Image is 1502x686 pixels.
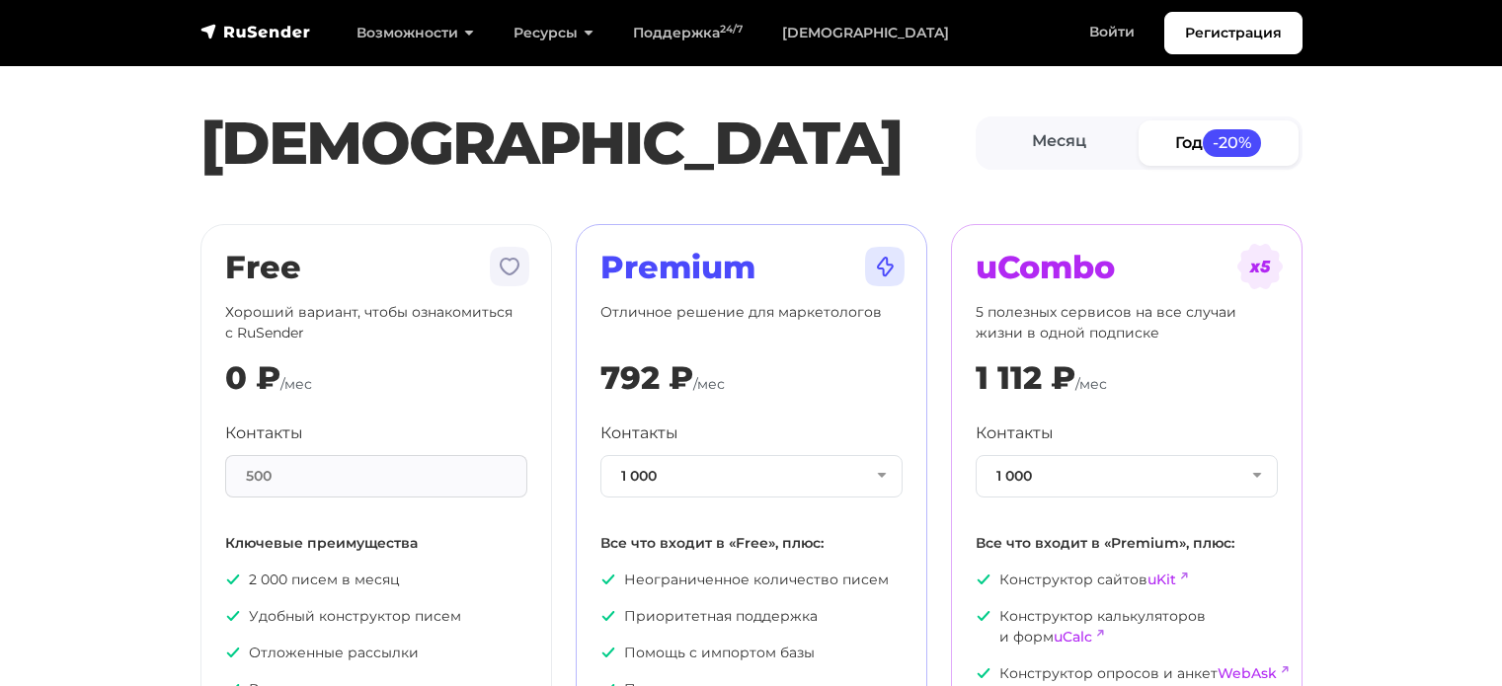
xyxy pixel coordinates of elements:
[1139,120,1299,165] a: Год
[976,572,991,587] img: icon-ok.svg
[225,570,527,590] p: 2 000 писем в месяц
[337,13,494,53] a: Возможности
[225,572,241,587] img: icon-ok.svg
[600,359,693,397] div: 792 ₽
[225,421,303,445] label: Контакты
[1218,664,1277,682] a: WebAsk
[976,663,1278,684] p: Конструктор опросов и анкет
[976,359,1075,397] div: 1 112 ₽
[225,608,241,624] img: icon-ok.svg
[976,249,1278,286] h2: uCombo
[976,533,1278,554] p: Все что входит в «Premium», плюс:
[600,455,903,497] button: 1 000
[613,13,762,53] a: Поддержка24/7
[976,455,1278,497] button: 1 000
[861,243,909,290] img: tarif-premium.svg
[225,359,280,397] div: 0 ₽
[600,570,903,590] p: Неограниченное количество писем
[225,606,527,627] p: Удобный конструктор писем
[600,249,903,286] h2: Premium
[976,570,1278,590] p: Конструктор сайтов
[600,645,616,660] img: icon-ok.svg
[280,375,312,393] span: /мес
[1236,243,1284,290] img: tarif-ucombo.svg
[1069,12,1154,52] a: Войти
[1203,129,1262,156] span: -20%
[600,533,903,554] p: Все что входит в «Free», плюс:
[976,421,1054,445] label: Контакты
[225,643,527,663] p: Отложенные рассылки
[976,665,991,681] img: icon-ok.svg
[600,421,678,445] label: Контакты
[1054,628,1092,646] a: uCalc
[225,249,527,286] h2: Free
[600,572,616,587] img: icon-ok.svg
[976,606,1278,648] p: Конструктор калькуляторов и форм
[494,13,613,53] a: Ресурсы
[200,22,311,41] img: RuSender
[762,13,969,53] a: [DEMOGRAPHIC_DATA]
[1075,375,1107,393] span: /мес
[693,375,725,393] span: /мес
[225,645,241,660] img: icon-ok.svg
[600,606,903,627] p: Приоритетная поддержка
[486,243,533,290] img: tarif-free.svg
[600,302,903,343] p: Отличное решение для маркетологов
[600,643,903,663] p: Помощь с импортом базы
[600,608,616,624] img: icon-ok.svg
[720,23,743,36] sup: 24/7
[976,608,991,624] img: icon-ok.svg
[976,302,1278,343] p: 5 полезных сервисов на все случаи жизни в одной подписке
[980,120,1140,165] a: Месяц
[225,302,527,343] p: Хороший вариант, чтобы ознакомиться с RuSender
[225,533,527,554] p: Ключевые преимущества
[1147,571,1176,588] a: uKit
[200,108,976,179] h1: [DEMOGRAPHIC_DATA]
[1164,12,1303,54] a: Регистрация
